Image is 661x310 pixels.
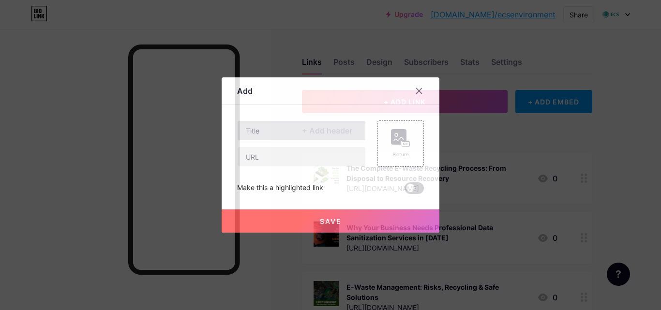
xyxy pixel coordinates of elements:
input: Title [238,121,365,140]
input: URL [238,147,365,166]
div: Add [237,85,253,97]
div: Picture [391,151,410,158]
button: Save [222,209,439,233]
span: Save [320,217,342,225]
div: Make this a highlighted link [237,182,323,194]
